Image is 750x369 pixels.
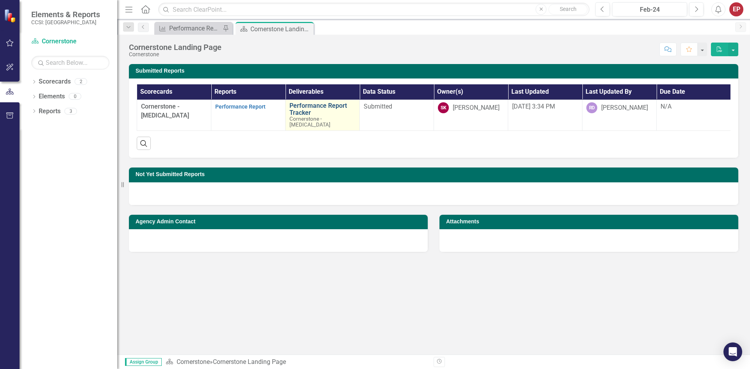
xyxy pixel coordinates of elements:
[446,219,734,225] h3: Attachments
[213,358,286,365] div: Cornerstone Landing Page
[39,77,71,86] a: Scorecards
[438,102,449,113] div: SK
[661,102,727,111] div: N/A
[39,107,61,116] a: Reports
[289,116,330,128] span: Cornerstone - [MEDICAL_DATA]
[141,103,189,119] span: Cornerstone - [MEDICAL_DATA]
[39,92,65,101] a: Elements
[31,10,100,19] span: Elements & Reports
[125,358,162,366] span: Assign Group
[69,93,81,100] div: 0
[166,358,428,367] div: »
[31,19,100,25] small: CCSI: [GEOGRAPHIC_DATA]
[215,103,266,110] a: Performance Report
[129,52,221,57] div: Cornerstone
[729,2,743,16] button: EP
[512,102,578,111] div: [DATE] 3:34 PM
[723,342,742,361] div: Open Intercom Messenger
[250,24,312,34] div: Cornerstone Landing Page
[75,78,87,85] div: 2
[360,100,434,131] td: Double-Click to Edit
[31,37,109,46] a: Cornerstone
[560,6,577,12] span: Search
[136,219,424,225] h3: Agency Admin Contact
[31,56,109,70] input: Search Below...
[289,102,355,116] a: Performance Report Tracker
[177,358,210,365] a: Cornerstone
[64,108,77,114] div: 3
[169,23,221,33] div: Performance Report
[129,43,221,52] div: Cornerstone Landing Page
[156,23,221,33] a: Performance Report
[601,103,648,112] div: [PERSON_NAME]
[136,68,734,74] h3: Submitted Reports
[286,100,360,131] td: Double-Click to Edit Right Click for Context Menu
[612,2,687,16] button: Feb-24
[158,3,589,16] input: Search ClearPoint...
[4,9,18,22] img: ClearPoint Strategy
[136,171,734,177] h3: Not Yet Submitted Reports
[615,5,684,14] div: Feb-24
[453,103,500,112] div: [PERSON_NAME]
[586,102,597,113] div: RD
[548,4,587,15] button: Search
[364,103,392,110] span: Submitted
